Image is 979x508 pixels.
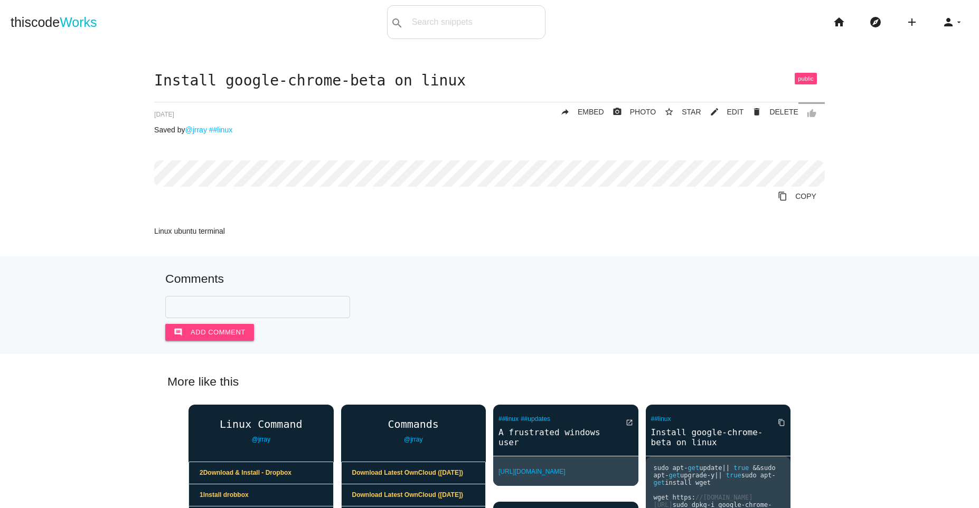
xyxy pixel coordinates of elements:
[185,126,206,134] a: @jrray
[833,5,845,39] i: home
[906,5,918,39] i: add
[154,227,825,235] p: Linux ubuntu terminal
[664,102,674,121] i: star_border
[654,464,684,472] span: sudo apt
[498,415,519,423] a: ##linux
[604,102,656,121] a: photo_cameraPHOTO
[707,472,711,479] span: -
[688,464,700,472] span: get
[741,472,772,479] span: sudo apt
[733,464,749,472] span: true
[388,6,407,39] button: search
[498,468,566,475] a: [URL][DOMAIN_NAME]
[692,494,695,501] span: :
[769,108,798,116] span: DELETE
[521,415,550,423] a: ##updates
[493,426,638,448] a: A frustrated windows user
[189,462,333,484] a: 2Download & Install - Dropbox
[165,272,814,285] h5: Comments
[665,472,669,479] span: -
[404,436,423,443] a: @jrray
[955,5,963,39] i: arrow_drop_down
[407,11,545,33] input: Search snippets
[654,479,665,486] span: get
[189,484,333,506] a: 1Install drobbox
[613,102,622,121] i: photo_camera
[626,413,633,432] i: open_in_new
[778,413,785,432] i: content_copy
[651,415,671,423] a: ##linux
[251,436,270,443] a: @jrray
[684,464,688,472] span: -
[209,126,232,134] a: ##linux
[701,102,744,121] a: mode_editEDIT
[154,111,174,118] span: [DATE]
[189,418,334,430] a: Linux Command
[942,5,955,39] i: person
[342,462,486,484] a: Download Latest OwnCloud ([DATE])
[174,324,183,341] i: comment
[342,484,486,506] a: Download Latest OwnCloud ([DATE])
[656,102,701,121] button: star_borderSTAR
[578,108,604,116] span: EMBED
[654,479,711,501] span: install wget wget https
[391,6,403,40] i: search
[743,102,798,121] a: Delete Post
[646,426,791,448] a: Install google-chrome-beta on linux
[617,413,633,432] a: open_in_new
[654,464,780,479] span: sudo apt
[682,108,701,116] span: STAR
[341,418,486,430] a: Commands
[60,15,97,30] span: Works
[630,108,656,116] span: PHOTO
[669,472,680,479] span: get
[11,5,97,39] a: thiscodeWorks
[711,472,714,479] span: y
[752,102,761,121] i: delete
[710,102,719,121] i: mode_edit
[769,187,825,206] a: Copy to Clipboard
[869,5,882,39] i: explore
[769,413,785,432] a: Copy to Clipboard
[726,472,741,479] span: true
[727,108,744,116] span: EDIT
[699,464,722,472] span: update
[154,73,825,89] h1: Install google-chrome-beta on linux
[680,472,707,479] span: upgrade
[752,464,760,472] span: &&
[165,324,254,341] button: commentAdd comment
[778,187,787,206] i: content_copy
[714,472,722,479] span: ||
[552,102,604,121] a: replyEMBED
[560,102,570,121] i: reply
[154,126,825,134] p: Saved by
[772,472,776,479] span: -
[152,375,827,388] h5: More like this
[722,464,730,472] span: ||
